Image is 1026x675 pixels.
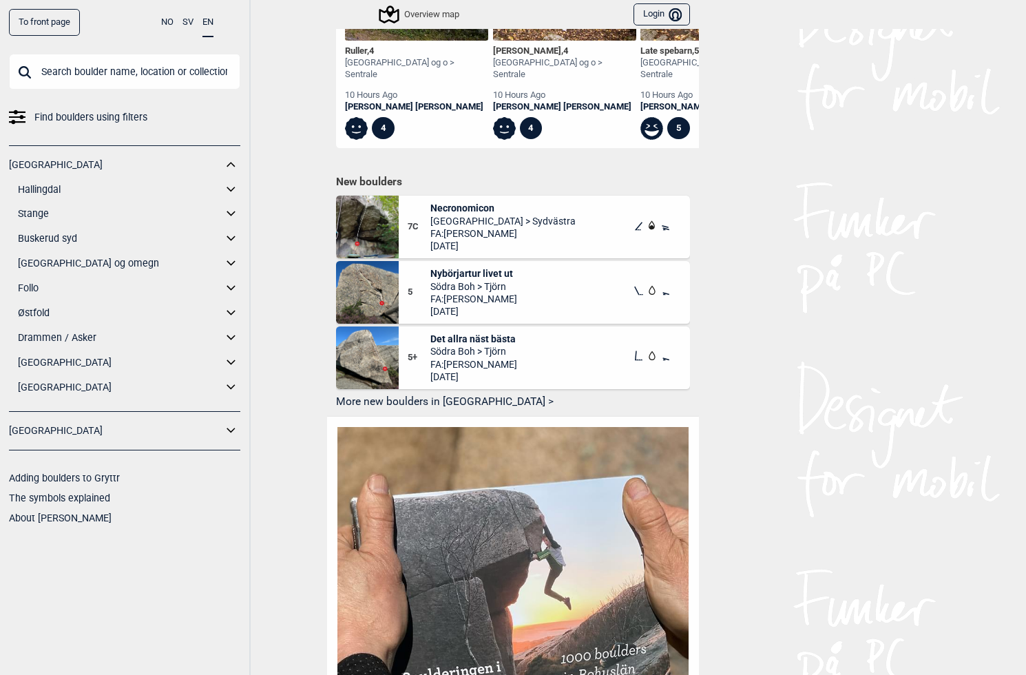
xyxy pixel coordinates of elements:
span: 4 [563,45,568,56]
div: 4 [520,117,543,140]
a: [GEOGRAPHIC_DATA] og omegn [18,253,222,273]
div: Nyborjartur livet ut5Nybörjartur livet utSödra Boh > TjörnFA:[PERSON_NAME][DATE] [336,261,690,324]
a: Hallingdal [18,180,222,200]
div: 10 hours ago [640,90,784,101]
a: To front page [9,9,80,36]
a: [PERSON_NAME] [PERSON_NAME] [493,101,636,113]
span: Nybörjartur livet ut [430,267,517,280]
span: Det allra näst bästa [430,333,517,345]
span: 5+ [408,352,430,364]
div: Det allra nast basta5+Det allra näst bästaSödra Boh > TjörnFA:[PERSON_NAME][DATE] [336,326,690,389]
div: 10 hours ago [493,90,636,101]
button: SV [182,9,193,36]
input: Search boulder name, location or collection [9,54,240,90]
a: [PERSON_NAME] [PERSON_NAME] [640,101,784,113]
span: [DATE] [430,305,517,318]
a: Buskerud syd [18,229,222,249]
span: Find boulders using filters [34,107,147,127]
a: Stange [18,204,222,224]
span: [DATE] [430,371,517,383]
div: 4 [372,117,395,140]
img: Det allra nast basta [336,326,399,389]
div: Necronomicon7CNecronomicon[GEOGRAPHIC_DATA] > SydvästraFA:[PERSON_NAME][DATE] [336,196,690,258]
span: Södra Boh > Tjörn [430,345,517,357]
a: [PERSON_NAME] [PERSON_NAME] [345,101,488,113]
img: Nyborjartur livet ut [336,261,399,324]
a: Find boulders using filters [9,107,240,127]
div: [PERSON_NAME] , [493,45,636,57]
div: [GEOGRAPHIC_DATA] og o > Sentrale [345,57,488,81]
a: Østfold [18,303,222,323]
button: More new boulders in [GEOGRAPHIC_DATA] > [336,392,690,413]
a: [GEOGRAPHIC_DATA] [9,155,222,175]
div: Overview map [381,6,459,23]
button: NO [161,9,174,36]
a: Adding boulders to Gryttr [9,473,120,484]
a: The symbols explained [9,492,110,503]
span: 5 [694,45,699,56]
span: FA: [PERSON_NAME] [430,293,517,305]
span: 7C [408,221,430,233]
a: Follo [18,278,222,298]
div: [GEOGRAPHIC_DATA] og o > Sentrale [640,57,784,81]
div: 10 hours ago [345,90,488,101]
div: [GEOGRAPHIC_DATA] og o > Sentrale [493,57,636,81]
span: FA: [PERSON_NAME] [430,227,576,240]
div: Ruller , [345,45,488,57]
img: Necronomicon [336,196,399,258]
a: [GEOGRAPHIC_DATA] [18,353,222,373]
div: Late spebarn , [640,45,784,57]
span: 5 [408,287,430,298]
a: [GEOGRAPHIC_DATA] [18,377,222,397]
button: Login [634,3,690,26]
span: Södra Boh > Tjörn [430,280,517,293]
h1: New boulders [336,175,690,189]
a: [GEOGRAPHIC_DATA] [9,421,222,441]
span: [DATE] [430,240,576,252]
div: 5 [667,117,690,140]
a: Drammen / Asker [18,328,222,348]
span: 4 [369,45,374,56]
a: About [PERSON_NAME] [9,512,112,523]
span: FA: [PERSON_NAME] [430,358,517,371]
span: Necronomicon [430,202,576,214]
span: [GEOGRAPHIC_DATA] > Sydvästra [430,215,576,227]
button: EN [202,9,213,37]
